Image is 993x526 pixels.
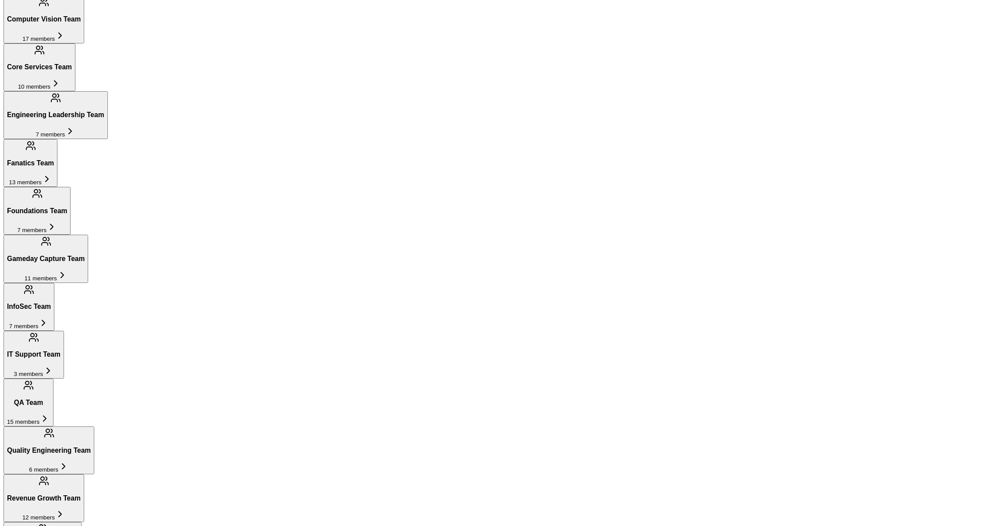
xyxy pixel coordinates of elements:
[7,255,85,263] h3: Gameday Capture Team
[7,351,61,358] h3: IT Support Team
[14,371,43,377] span: 3 members
[7,63,72,71] h3: Core Services Team
[36,131,65,138] span: 7 members
[7,494,81,502] h3: Revenue Growth Team
[25,275,57,282] span: 11 members
[22,514,55,521] span: 12 members
[4,379,53,426] button: QA Team15 members
[22,36,55,42] span: 17 members
[4,91,108,139] button: Engineering Leadership Team7 members
[4,187,71,235] button: Foundations Team7 members
[9,323,39,329] span: 7 members
[18,83,50,90] span: 10 members
[4,474,84,522] button: Revenue Growth Team12 members
[4,235,88,283] button: Gameday Capture Team11 members
[29,466,58,473] span: 6 members
[4,43,75,91] button: Core Services Team10 members
[7,159,54,167] h3: Fanatics Team
[4,331,64,379] button: IT Support Team3 members
[7,207,67,215] h3: Foundations Team
[7,303,51,311] h3: InfoSec Team
[4,283,54,331] button: InfoSec Team7 members
[4,426,94,474] button: Quality Engineering Team6 members
[7,419,39,425] span: 15 members
[17,227,46,233] span: 7 members
[9,179,42,186] span: 13 members
[7,111,104,119] h3: Engineering Leadership Team
[7,447,91,454] h3: Quality Engineering Team
[7,399,50,407] h3: QA Team
[4,139,57,187] button: Fanatics Team13 members
[7,15,81,23] h3: Computer Vision Team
